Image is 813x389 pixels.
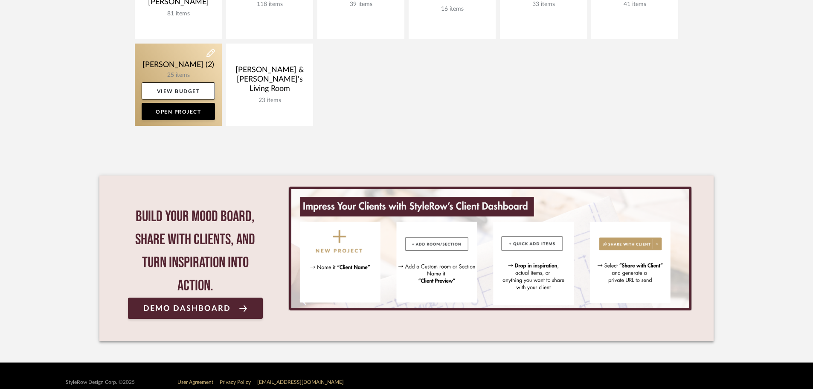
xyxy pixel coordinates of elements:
[257,380,344,385] a: [EMAIL_ADDRESS][DOMAIN_NAME]
[324,1,398,8] div: 39 items
[415,6,489,13] div: 16 items
[142,103,215,120] a: Open Project
[220,380,251,385] a: Privacy Policy
[128,298,263,319] a: Demo Dashboard
[142,82,215,99] a: View Budget
[233,97,306,104] div: 23 items
[143,304,231,313] span: Demo Dashboard
[66,379,135,386] div: StyleRow Design Corp. ©2025
[233,65,306,97] div: [PERSON_NAME] & [PERSON_NAME]'s Living Room
[291,189,689,308] img: StyleRow_Client_Dashboard_Banner__1_.png
[288,187,692,310] div: 0
[598,1,671,8] div: 41 items
[507,1,580,8] div: 33 items
[177,380,213,385] a: User Agreement
[142,10,215,18] div: 81 items
[233,1,306,8] div: 118 items
[128,205,263,298] div: Build your mood board, share with clients, and turn inspiration into action.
